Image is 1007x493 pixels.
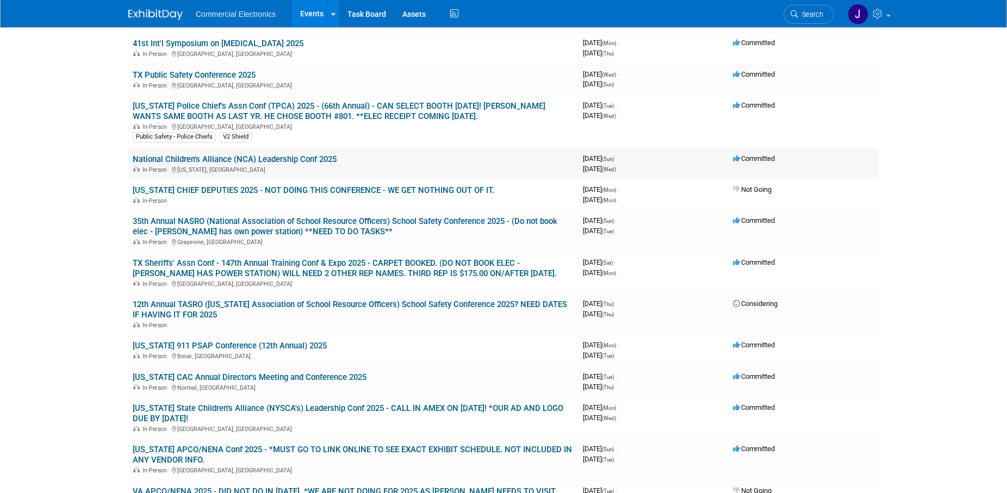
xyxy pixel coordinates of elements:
[133,299,567,320] a: 12th Annual TASRO ([US_STATE] Association of School Resource Officers) School Safety Conference 2...
[133,49,574,58] div: [GEOGRAPHIC_DATA], [GEOGRAPHIC_DATA]
[733,101,775,109] span: Committed
[602,40,616,46] span: (Mon)
[602,72,616,78] span: (Wed)
[583,80,614,88] span: [DATE]
[733,185,772,194] span: Not Going
[583,165,616,173] span: [DATE]
[133,279,574,288] div: [GEOGRAPHIC_DATA], [GEOGRAPHIC_DATA]
[616,299,617,308] span: -
[602,342,616,348] span: (Mon)
[616,216,617,224] span: -
[583,445,617,453] span: [DATE]
[583,185,619,194] span: [DATE]
[133,445,572,465] a: [US_STATE] APCO/NENA Conf 2025 - *MUST GO TO LINK ONLINE TO SEE EXACT EXHIBIT SCHEDULE. NOT INCLU...
[583,372,617,380] span: [DATE]
[133,426,140,431] img: In-Person Event
[133,197,140,203] img: In-Person Event
[133,51,140,56] img: In-Person Event
[220,132,252,142] div: V2 Shield
[128,9,183,20] img: ExhibitDay
[133,384,140,390] img: In-Person Event
[133,424,574,433] div: [GEOGRAPHIC_DATA], [GEOGRAPHIC_DATA]
[602,82,614,88] span: (Sun)
[133,82,140,88] img: In-Person Event
[133,383,574,391] div: Normal, [GEOGRAPHIC_DATA]
[133,154,337,164] a: National Children's Alliance (NCA) Leadership Conf 2025
[602,270,616,276] span: (Mon)
[142,239,170,246] span: In-Person
[618,341,619,349] span: -
[618,185,619,194] span: -
[583,70,619,78] span: [DATE]
[133,237,574,246] div: Grapevine, [GEOGRAPHIC_DATA]
[142,384,170,391] span: In-Person
[733,258,775,266] span: Committed
[616,154,617,163] span: -
[133,165,574,173] div: [US_STATE], [GEOGRAPHIC_DATA]
[616,445,617,453] span: -
[133,465,574,474] div: [GEOGRAPHIC_DATA], [GEOGRAPHIC_DATA]
[798,10,823,18] span: Search
[616,372,617,380] span: -
[733,445,775,453] span: Committed
[602,405,616,411] span: (Mon)
[133,122,574,130] div: [GEOGRAPHIC_DATA], [GEOGRAPHIC_DATA]
[614,258,616,266] span: -
[616,101,617,109] span: -
[583,154,617,163] span: [DATE]
[583,216,617,224] span: [DATE]
[583,269,616,277] span: [DATE]
[133,353,140,358] img: In-Person Event
[142,280,170,288] span: In-Person
[602,51,614,57] span: (Thu)
[583,351,614,359] span: [DATE]
[602,311,614,317] span: (Thu)
[583,414,616,422] span: [DATE]
[602,113,616,119] span: (Wed)
[133,280,140,286] img: In-Person Event
[133,132,216,142] div: Public Safety - Police Chiefs
[618,39,619,47] span: -
[733,70,775,78] span: Committed
[142,166,170,173] span: In-Person
[133,258,557,278] a: TX Sheriffs' Assn Conf - 147th Annual Training Conf & Expo 2025 - CARPET BOOKED. (DO NOT BOOK ELE...
[602,197,616,203] span: (Mon)
[583,299,617,308] span: [DATE]
[733,154,775,163] span: Committed
[133,101,545,121] a: [US_STATE] Police Chief's Assn Conf (TPCA) 2025 - (66th Annual) - CAN SELECT BOOTH [DATE]! [PERSO...
[142,467,170,474] span: In-Person
[133,216,557,236] a: 35th Annual NASRO (National Association of School Resource Officers) School Safety Conference 202...
[602,260,613,266] span: (Sat)
[133,341,327,351] a: [US_STATE] 911 PSAP Conference (12th Annual) 2025
[133,403,563,423] a: [US_STATE] State Children's Alliance (NYSCA's) Leadership Conf 2025 - CALL IN AMEX ON [DATE]! *OU...
[733,299,778,308] span: Considering
[602,415,616,421] span: (Wed)
[142,353,170,360] span: In-Person
[583,101,617,109] span: [DATE]
[583,111,616,120] span: [DATE]
[133,467,140,472] img: In-Person Event
[142,426,170,433] span: In-Person
[583,403,619,411] span: [DATE]
[133,166,140,172] img: In-Person Event
[142,322,170,329] span: In-Person
[133,70,256,80] a: TX Public Safety Conference 2025
[133,39,303,48] a: 41st Int'l Symposium on [MEDICAL_DATA] 2025
[583,455,614,463] span: [DATE]
[602,218,614,224] span: (Sun)
[602,156,614,162] span: (Sun)
[133,185,494,195] a: [US_STATE] CHIEF DEPUTIES 2025 - NOT DOING THIS CONFERENCE - WE GET NOTHING OUT OF IT.
[733,341,775,349] span: Committed
[142,123,170,130] span: In-Person
[602,446,614,452] span: (Sun)
[602,166,616,172] span: (Wed)
[133,351,574,360] div: Boise, [GEOGRAPHIC_DATA]
[733,216,775,224] span: Committed
[583,227,614,235] span: [DATE]
[602,228,614,234] span: (Tue)
[133,123,140,129] img: In-Person Event
[583,196,616,204] span: [DATE]
[733,403,775,411] span: Committed
[142,51,170,58] span: In-Person
[602,187,616,193] span: (Mon)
